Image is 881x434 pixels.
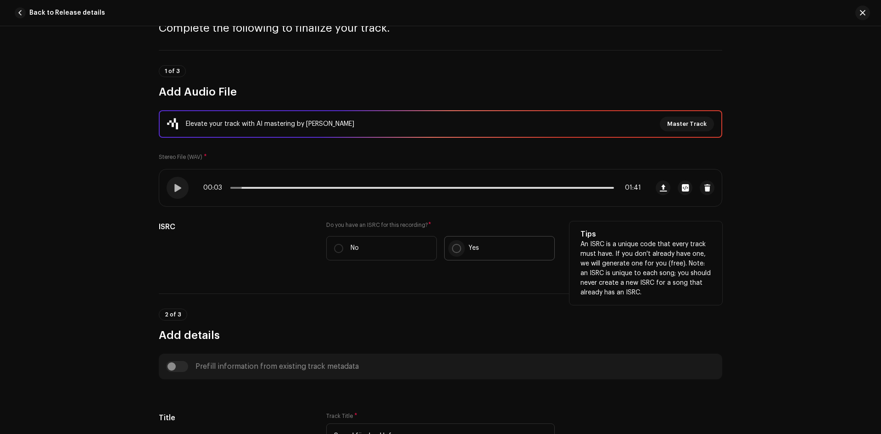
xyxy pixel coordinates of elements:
span: 00:03 [203,184,227,192]
button: Master Track [660,117,714,131]
p: An ISRC is a unique code that every track must have. If you don't already have one, we will gener... [580,240,711,298]
h5: ISRC [159,221,312,232]
h5: Tips [580,229,711,240]
small: Stereo File (WAV) [159,154,202,160]
h3: Add Audio File [159,85,722,99]
div: Elevate your track with AI mastering by [PERSON_NAME] [186,118,354,130]
label: Track Title [326,412,357,420]
h3: Add details [159,328,722,343]
label: Do you have an ISRC for this recording? [326,221,555,229]
span: 1 of 3 [165,68,180,74]
span: 2 of 3 [165,312,181,317]
h3: Complete the following to finalize your track. [159,21,722,35]
span: 01:41 [618,184,641,192]
p: Yes [468,243,479,253]
p: No [351,243,359,253]
h5: Title [159,412,312,423]
span: Master Track [667,115,707,133]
